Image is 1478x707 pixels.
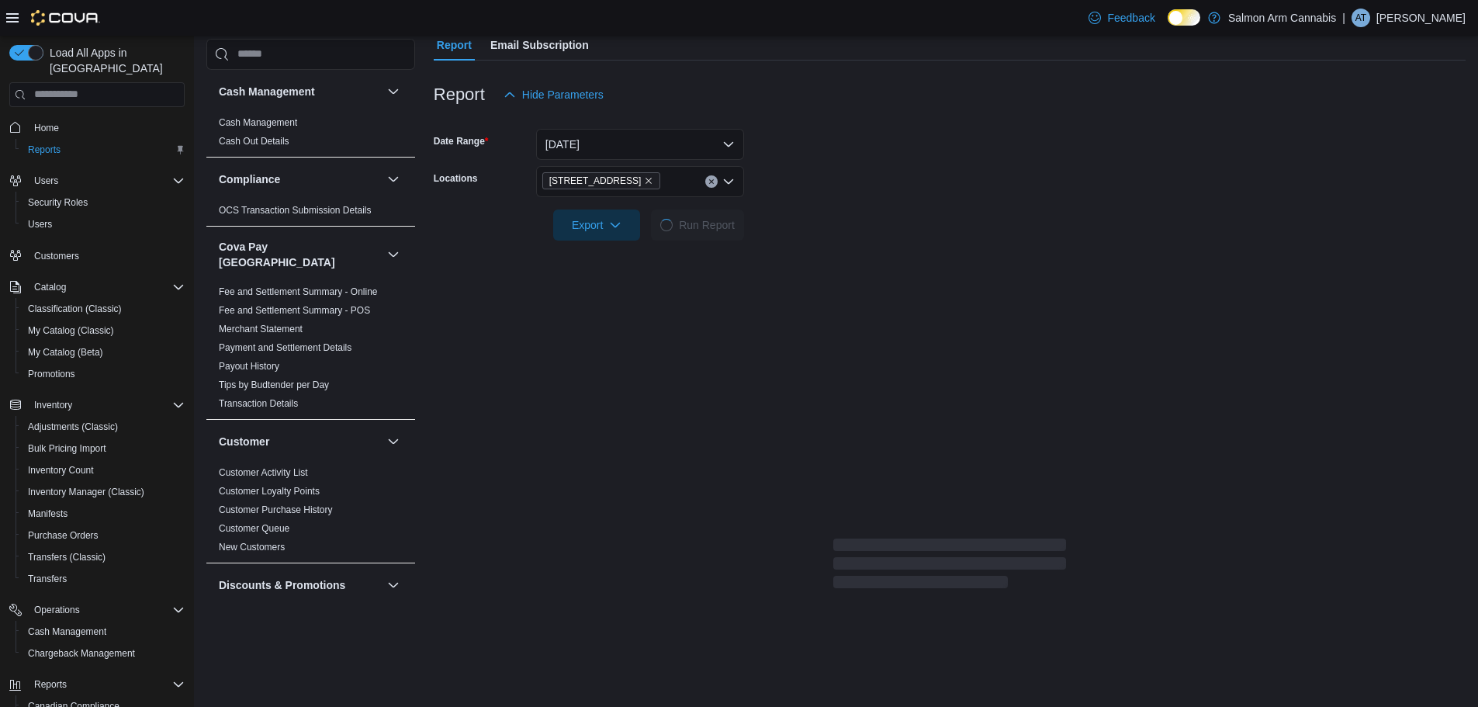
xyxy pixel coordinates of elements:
button: Inventory Count [16,459,191,481]
span: Classification (Classic) [28,303,122,315]
span: Classification (Classic) [22,300,185,318]
a: Security Roles [22,193,94,212]
button: Reports [3,674,191,695]
span: Customers [28,246,185,265]
button: Home [3,116,191,139]
a: Home [28,119,65,137]
h3: Cash Management [219,84,315,99]
button: Hide Parameters [497,79,610,110]
a: Transfers (Classic) [22,548,112,567]
span: Customer Queue [219,522,289,535]
button: Chargeback Management [16,643,191,664]
button: Compliance [219,172,381,187]
a: Bulk Pricing Import [22,439,112,458]
button: Transfers [16,568,191,590]
button: Manifests [16,503,191,525]
button: Operations [3,599,191,621]
button: Discounts & Promotions [384,576,403,594]
button: Cova Pay [GEOGRAPHIC_DATA] [219,239,381,270]
span: Inventory Manager (Classic) [22,483,185,501]
span: Home [34,122,59,134]
a: Cash Management [219,117,297,128]
h3: Discounts & Promotions [219,577,345,593]
span: Users [28,218,52,230]
h3: Report [434,85,485,104]
span: Security Roles [22,193,185,212]
a: My Catalog (Beta) [22,343,109,362]
input: Dark Mode [1168,9,1200,26]
a: Chargeback Management [22,644,141,663]
span: Bulk Pricing Import [22,439,185,458]
span: Manifests [22,504,185,523]
p: [PERSON_NAME] [1376,9,1466,27]
button: [DATE] [536,129,744,160]
button: Remove 81B Shuswap St NW from selection in this group [644,176,653,185]
span: Reports [28,675,185,694]
label: Locations [434,172,478,185]
a: Customers [28,247,85,265]
span: Adjustments (Classic) [28,421,118,433]
span: Feedback [1107,10,1154,26]
span: Email Subscription [490,29,589,61]
span: AT [1355,9,1366,27]
button: Catalog [28,278,72,296]
button: Customer [384,432,403,451]
button: Clear input [705,175,718,188]
button: Customer [219,434,381,449]
span: Cash Out Details [219,135,289,147]
span: Transfers [28,573,67,585]
button: Adjustments (Classic) [16,416,191,438]
h3: Compliance [219,172,280,187]
span: Cash Management [28,626,106,638]
span: Hide Parameters [522,87,604,102]
span: Promotions [22,365,185,383]
button: Users [28,172,64,190]
a: Customer Purchase History [219,504,333,515]
a: Payout History [219,361,279,372]
button: Export [553,210,640,241]
div: Compliance [206,201,415,226]
a: Manifests [22,504,74,523]
span: Home [28,118,185,137]
span: OCS Transaction Submission Details [219,204,372,217]
a: Cash Out Details [219,136,289,147]
span: Cash Management [219,116,297,129]
a: Customer Activity List [219,467,308,478]
span: Payment and Settlement Details [219,341,351,354]
button: Cova Pay [GEOGRAPHIC_DATA] [384,245,403,264]
span: Customer Activity List [219,466,308,479]
span: Promotions [28,368,75,380]
div: Amanda Toms [1352,9,1370,27]
button: Security Roles [16,192,191,213]
button: Users [3,170,191,192]
button: Transfers (Classic) [16,546,191,568]
span: Transaction Details [219,397,298,410]
span: Inventory Count [28,464,94,477]
span: Transfers [22,570,185,588]
a: Cash Management [22,622,112,641]
span: Chargeback Management [22,644,185,663]
span: Inventory [34,399,72,411]
a: Classification (Classic) [22,300,128,318]
span: Report [437,29,472,61]
span: Security Roles [28,196,88,209]
a: Adjustments (Classic) [22,418,124,436]
span: Users [28,172,185,190]
span: 81B Shuswap St NW [542,172,661,189]
span: My Catalog (Beta) [28,346,103,359]
span: Fee and Settlement Summary - Online [219,286,378,298]
a: Reports [22,140,67,159]
a: Inventory Count [22,461,100,480]
span: Run Report [679,217,735,233]
button: Classification (Classic) [16,298,191,320]
button: Reports [28,675,73,694]
span: Operations [28,601,185,619]
span: Loading [660,219,673,231]
span: Reports [22,140,185,159]
button: My Catalog (Beta) [16,341,191,363]
button: Inventory [28,396,78,414]
p: Salmon Arm Cannabis [1228,9,1336,27]
a: Fee and Settlement Summary - Online [219,286,378,297]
